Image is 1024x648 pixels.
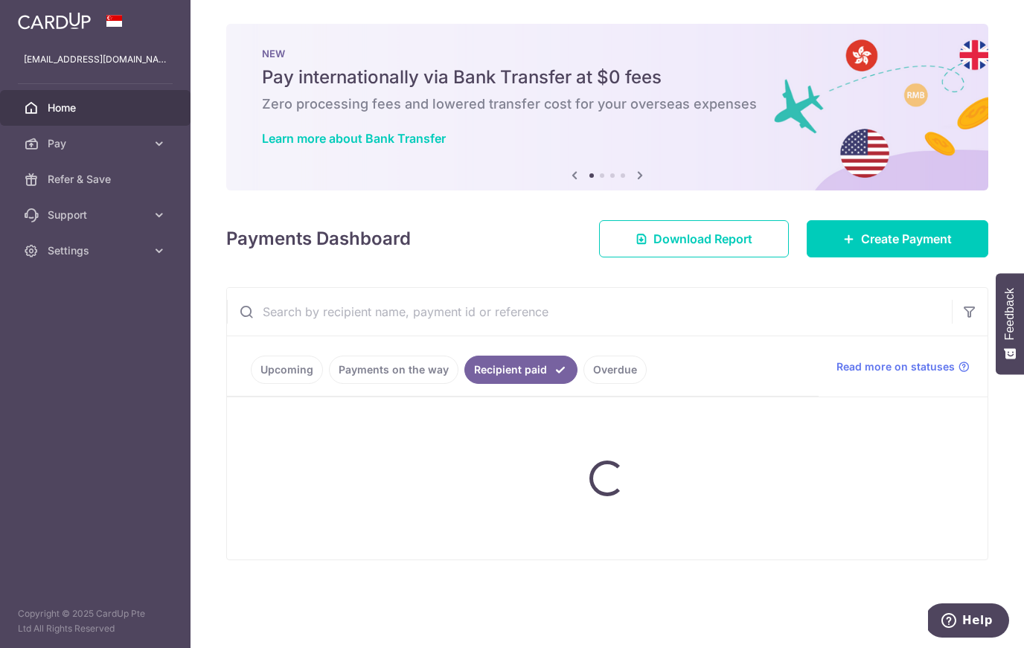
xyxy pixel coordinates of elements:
[262,65,953,89] h5: Pay internationally via Bank Transfer at $0 fees
[18,12,91,30] img: CardUp
[928,603,1009,641] iframe: Opens a widget where you can find more information
[262,131,446,146] a: Learn more about Bank Transfer
[262,48,953,60] p: NEW
[48,243,146,258] span: Settings
[48,172,146,187] span: Refer & Save
[227,288,952,336] input: Search by recipient name, payment id or reference
[464,356,577,384] a: Recipient paid
[861,230,952,248] span: Create Payment
[836,359,970,374] a: Read more on statuses
[996,273,1024,374] button: Feedback - Show survey
[807,220,988,257] a: Create Payment
[836,359,955,374] span: Read more on statuses
[48,136,146,151] span: Pay
[1003,288,1017,340] span: Feedback
[24,52,167,67] p: [EMAIL_ADDRESS][DOMAIN_NAME]
[226,225,411,252] h4: Payments Dashboard
[262,95,953,113] h6: Zero processing fees and lowered transfer cost for your overseas expenses
[653,230,752,248] span: Download Report
[48,100,146,115] span: Home
[48,208,146,222] span: Support
[599,220,789,257] a: Download Report
[226,24,988,190] img: Bank transfer banner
